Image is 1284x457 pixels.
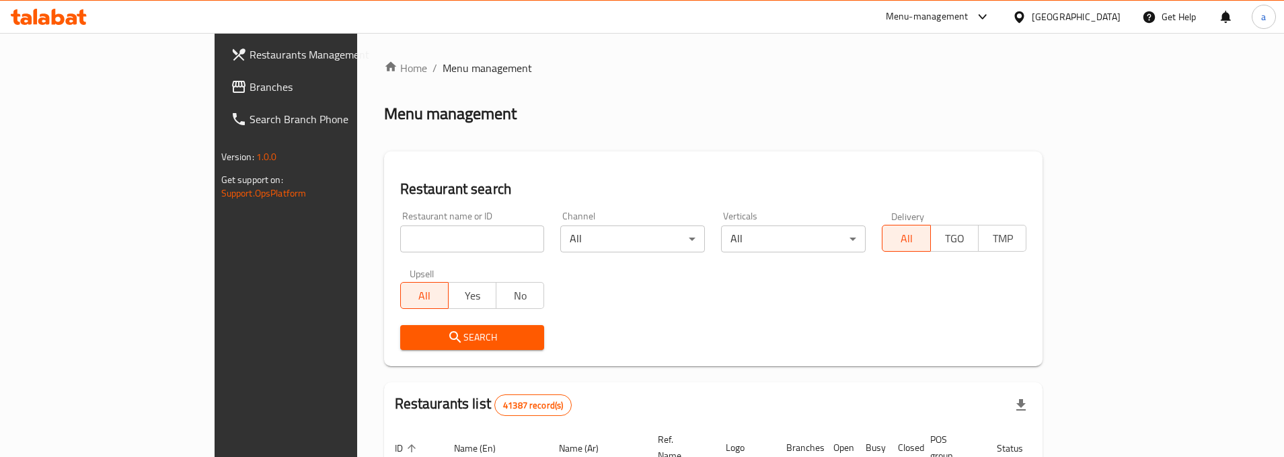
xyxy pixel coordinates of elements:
li: / [432,60,437,76]
a: Search Branch Phone [220,103,429,135]
button: Search [400,325,545,350]
button: TMP [978,225,1026,252]
div: Export file [1005,389,1037,421]
h2: Restaurants list [395,394,572,416]
a: Branches [220,71,429,103]
label: Upsell [410,269,435,278]
span: Version: [221,148,254,166]
span: No [502,286,539,306]
span: Branches [250,79,418,95]
div: [GEOGRAPHIC_DATA] [1032,9,1121,24]
span: Name (Ar) [559,440,616,456]
label: Delivery [891,211,925,221]
button: All [400,282,449,309]
span: Status [997,440,1041,456]
span: Name (En) [454,440,513,456]
h2: Restaurant search [400,179,1027,199]
span: 1.0.0 [256,148,277,166]
button: TGO [930,225,979,252]
button: No [496,282,544,309]
span: TGO [936,229,973,248]
a: Support.OpsPlatform [221,184,307,202]
span: Search [411,329,534,346]
span: TMP [984,229,1021,248]
span: All [888,229,925,248]
span: Yes [454,286,491,306]
a: Restaurants Management [220,38,429,71]
nav: breadcrumb [384,60,1043,76]
button: All [882,225,930,252]
span: ID [395,440,420,456]
span: All [406,286,443,306]
div: All [560,225,705,252]
input: Search for restaurant name or ID.. [400,225,545,252]
div: All [721,225,866,252]
div: Total records count [494,394,572,416]
button: Yes [448,282,496,309]
span: Search Branch Phone [250,111,418,127]
span: Restaurants Management [250,46,418,63]
div: Menu-management [886,9,969,25]
span: a [1261,9,1266,24]
span: Menu management [443,60,532,76]
span: Get support on: [221,171,283,188]
h2: Menu management [384,103,517,125]
span: 41387 record(s) [495,399,571,412]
